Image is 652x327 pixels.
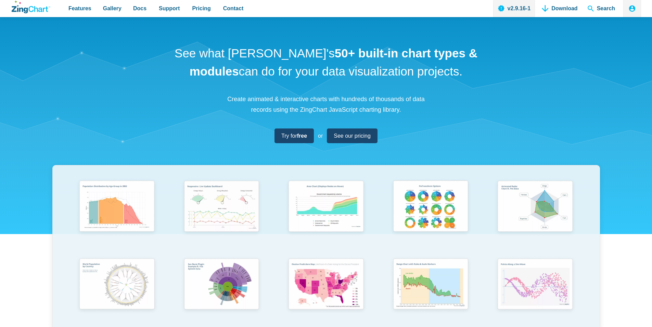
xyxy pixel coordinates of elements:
img: Responsive Live Update Dashboard [180,177,263,237]
img: Pie Transform Options [389,177,472,237]
img: Sun Burst Plugin Example ft. File System Data [180,255,263,315]
span: Contact [223,4,244,13]
a: Pie Transform Options [378,177,483,255]
a: Animated Radar Chart ft. Pet Data [483,177,588,255]
span: Gallery [103,4,122,13]
span: Try for [281,131,307,140]
h1: See what [PERSON_NAME]'s can do for your data visualization projects. [172,44,480,80]
img: Population Distribution by Age Group in 2052 [75,177,158,237]
span: Support [159,4,180,13]
img: Animated Radar Chart ft. Pet Data [493,177,577,237]
span: Pricing [192,4,210,13]
a: Population Distribution by Age Group in 2052 [65,177,169,255]
a: Try forfree [274,128,314,143]
img: Election Predictions Map [284,255,368,315]
strong: 50+ built-in chart types & modules [190,46,477,78]
span: or [318,131,323,140]
span: See our pricing [334,131,371,140]
a: ZingChart Logo. Click to return to the homepage [12,1,50,13]
a: See our pricing [327,128,378,143]
strong: free [297,133,307,139]
a: Area Chart (Displays Nodes on Hover) [274,177,379,255]
img: Range Chart with Rultes & Scale Markers [389,255,472,315]
span: Features [68,4,91,13]
a: Responsive Live Update Dashboard [169,177,274,255]
img: World Population by Country [75,255,158,315]
p: Create animated & interactive charts with hundreds of thousands of data records using the ZingCha... [223,94,429,115]
img: Points Along a Sine Wave [493,255,577,315]
span: Docs [133,4,146,13]
img: Area Chart (Displays Nodes on Hover) [284,177,368,237]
